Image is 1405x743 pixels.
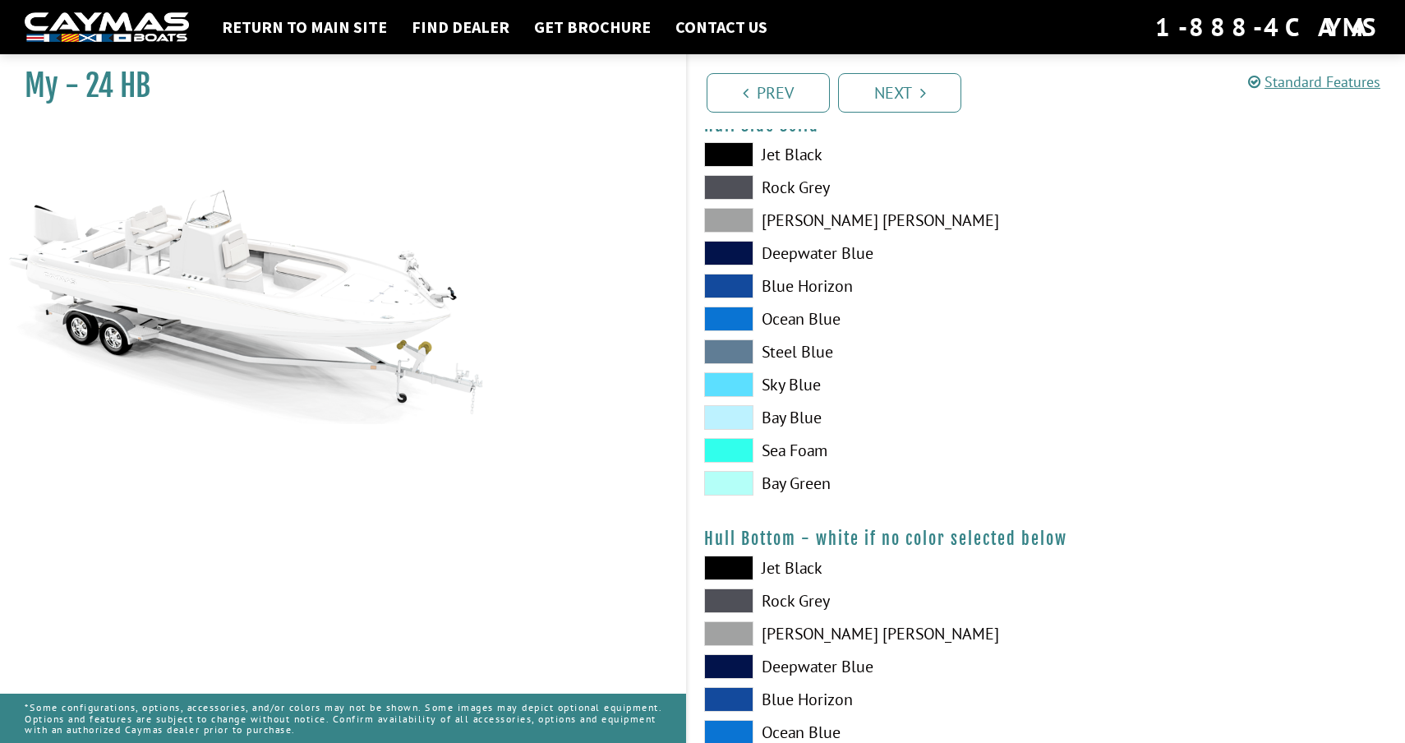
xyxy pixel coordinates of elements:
[526,16,659,38] a: Get Brochure
[25,694,661,743] p: *Some configurations, options, accessories, and/or colors may not be shown. Some images may depic...
[704,621,1030,646] label: [PERSON_NAME] [PERSON_NAME]
[707,73,830,113] a: Prev
[25,67,645,104] h1: My - 24 HB
[704,556,1030,580] label: Jet Black
[704,438,1030,463] label: Sea Foam
[667,16,776,38] a: Contact Us
[704,208,1030,233] label: [PERSON_NAME] [PERSON_NAME]
[704,405,1030,430] label: Bay Blue
[214,16,395,38] a: Return to main site
[704,175,1030,200] label: Rock Grey
[702,71,1405,113] ul: Pagination
[704,528,1389,549] h4: Hull Bottom - white if no color selected below
[403,16,518,38] a: Find Dealer
[838,73,961,113] a: Next
[704,274,1030,298] label: Blue Horizon
[704,654,1030,679] label: Deepwater Blue
[704,471,1030,496] label: Bay Green
[704,372,1030,397] label: Sky Blue
[25,12,189,43] img: white-logo-c9c8dbefe5ff5ceceb0f0178aa75bf4bb51f6bca0971e226c86eb53dfe498488.png
[704,687,1030,712] label: Blue Horizon
[1155,9,1380,45] div: 1-888-4CAYMAS
[704,307,1030,331] label: Ocean Blue
[1248,72,1380,91] a: Standard Features
[704,142,1030,167] label: Jet Black
[704,339,1030,364] label: Steel Blue
[704,241,1030,265] label: Deepwater Blue
[704,588,1030,613] label: Rock Grey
